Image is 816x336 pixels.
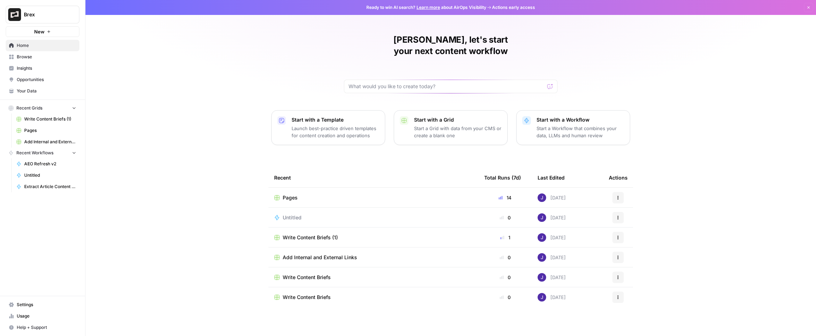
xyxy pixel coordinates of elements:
[24,161,76,167] span: AEO Refresh v2
[13,125,79,136] a: Pages
[274,214,473,221] a: Untitled
[16,105,42,111] span: Recent Grids
[274,234,473,241] a: Write Content Briefs (1)
[6,6,79,23] button: Workspace: Brex
[283,274,331,281] span: Write Content Briefs
[6,40,79,51] a: Home
[271,110,385,145] button: Start with a TemplateLaunch best-practice driven templates for content creation and operations
[17,54,76,60] span: Browse
[538,193,566,202] div: [DATE]
[344,34,558,57] h1: [PERSON_NAME], let's start your next content workflow
[538,253,546,262] img: ou33p77gnp0c7pdx9aw43iihmur7
[538,193,546,202] img: ou33p77gnp0c7pdx9aw43iihmur7
[274,168,473,187] div: Recent
[6,322,79,333] button: Help + Support
[492,4,535,11] span: Actions early access
[538,273,566,282] div: [DATE]
[6,63,79,74] a: Insights
[17,42,76,49] span: Home
[538,233,566,242] div: [DATE]
[394,110,508,145] button: Start with a GridStart a Grid with data from your CMS or create a blank one
[538,213,546,222] img: ou33p77gnp0c7pdx9aw43iihmur7
[17,324,76,331] span: Help + Support
[366,4,486,11] span: Ready to win AI search? about AirOps Visibility
[484,274,526,281] div: 0
[283,194,298,201] span: Pages
[274,294,473,301] a: Write Content Briefs
[24,127,76,134] span: Pages
[17,65,76,71] span: Insights
[283,214,302,221] span: Untitled
[17,76,76,83] span: Opportunities
[537,116,624,123] p: Start with a Workflow
[6,74,79,85] a: Opportunities
[292,125,379,139] p: Launch best-practice driven templates for content creation and operations
[24,116,76,122] span: Write Content Briefs (1)
[484,214,526,221] div: 0
[16,150,53,156] span: Recent Workflows
[6,85,79,97] a: Your Data
[17,88,76,94] span: Your Data
[349,83,544,90] input: What would you like to create today?
[6,103,79,113] button: Recent Grids
[24,172,76,178] span: Untitled
[6,310,79,322] a: Usage
[274,194,473,201] a: Pages
[274,254,473,261] a: Add Internal and External Links
[414,125,502,139] p: Start a Grid with data from your CMS or create a blank one
[24,183,76,190] span: Extract Article Content v.2
[283,294,331,301] span: Write Content Briefs
[417,5,440,10] a: Learn more
[274,274,473,281] a: Write Content Briefs
[34,28,45,35] span: New
[609,168,628,187] div: Actions
[24,139,76,145] span: Add Internal and External Links
[283,254,357,261] span: Add Internal and External Links
[538,273,546,282] img: ou33p77gnp0c7pdx9aw43iihmur7
[24,11,67,18] span: Brex
[484,168,521,187] div: Total Runs (7d)
[484,234,526,241] div: 1
[283,234,338,241] span: Write Content Briefs (1)
[17,313,76,319] span: Usage
[17,302,76,308] span: Settings
[484,254,526,261] div: 0
[6,299,79,310] a: Settings
[13,170,79,181] a: Untitled
[292,116,379,123] p: Start with a Template
[13,136,79,148] a: Add Internal and External Links
[13,113,79,125] a: Write Content Briefs (1)
[538,293,566,302] div: [DATE]
[484,194,526,201] div: 14
[484,294,526,301] div: 0
[538,213,566,222] div: [DATE]
[538,293,546,302] img: ou33p77gnp0c7pdx9aw43iihmur7
[538,233,546,242] img: ou33p77gnp0c7pdx9aw43iihmur7
[13,158,79,170] a: AEO Refresh v2
[538,253,566,262] div: [DATE]
[8,8,21,21] img: Brex Logo
[538,168,565,187] div: Last Edited
[516,110,630,145] button: Start with a WorkflowStart a Workflow that combines your data, LLMs and human review
[6,51,79,63] a: Browse
[6,26,79,37] button: New
[537,125,624,139] p: Start a Workflow that combines your data, LLMs and human review
[6,148,79,158] button: Recent Workflows
[13,181,79,192] a: Extract Article Content v.2
[414,116,502,123] p: Start with a Grid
